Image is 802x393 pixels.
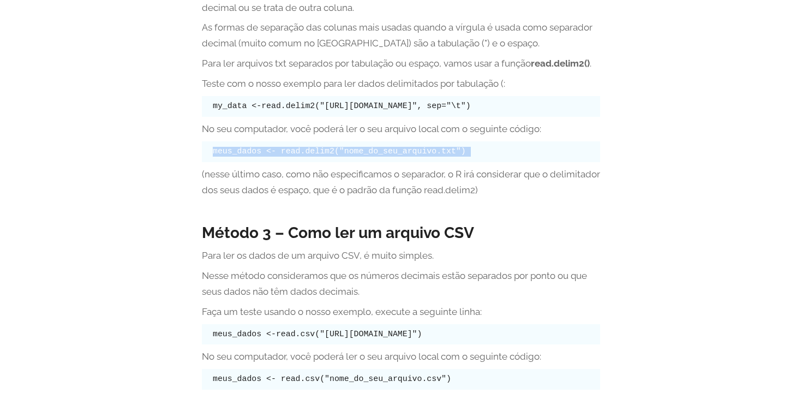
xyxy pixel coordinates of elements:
[531,58,590,69] strong: read.delim2()
[202,304,600,320] p: Faça um teste usando o nosso exemplo, execute a seguinte linha:
[202,349,600,365] p: No seu computador, você poderá ler o seu arquivo local com o seguinte código:
[213,147,466,156] code: meus_dados <- read.delim2("nome_do_seu_arquivo.txt")
[202,166,600,198] p: (nesse último caso, como não especificamos o separador, o R irá considerar que o delimitador dos ...
[213,374,451,383] code: meus_dados <- read.csv("nome_do_seu_arquivo.csv")
[213,330,422,338] code: meus_dados <-read.csv("[URL][DOMAIN_NAME]")
[213,102,471,110] code: my_data <-read.delim2("[URL][DOMAIN_NAME]", sep="\t")
[202,248,600,264] p: Para ler os dados de um arquivo CSV, é muito simples.
[202,224,600,242] h3: Método 3 – Como ler um arquivo CSV
[202,121,600,137] p: No seu computador, você poderá ler o seu arquivo local com o seguinte código:
[202,20,600,51] p: As formas de separação das colunas mais usadas quando a vírgula é usada como separador decimal (m...
[202,268,600,300] p: Nesse método consideramos que os números decimais estão separados por ponto ou que seus dados não...
[202,76,600,92] p: Teste com o nosso exemplo para ler dados delimitados por tabulação (:
[202,56,600,72] p: Para ler arquivos txt separados por tabulação ou espaço, vamos usar a função .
